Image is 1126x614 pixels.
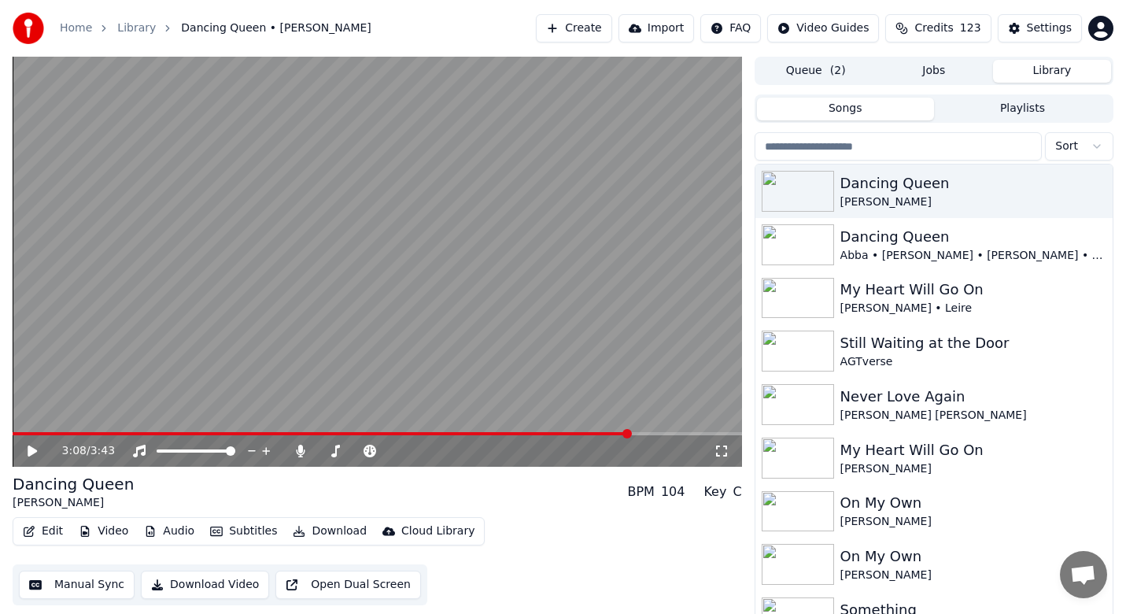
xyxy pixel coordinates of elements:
[840,354,1106,370] div: AGTverse
[17,520,69,542] button: Edit
[204,520,283,542] button: Subtitles
[885,14,991,43] button: Credits123
[62,443,100,459] div: /
[840,568,1106,583] div: [PERSON_NAME]
[275,571,421,599] button: Open Dual Screen
[840,408,1106,424] div: [PERSON_NAME] [PERSON_NAME]
[830,63,846,79] span: ( 2 )
[1060,551,1107,598] div: Open chat
[767,14,879,43] button: Video Guides
[700,14,761,43] button: FAQ
[181,20,371,36] span: Dancing Queen • [PERSON_NAME]
[1027,20,1072,36] div: Settings
[914,20,953,36] span: Credits
[13,495,134,511] div: [PERSON_NAME]
[840,439,1106,461] div: My Heart Will Go On
[840,194,1106,210] div: [PERSON_NAME]
[993,60,1111,83] button: Library
[733,483,741,501] div: C
[840,332,1106,354] div: Still Waiting at the Door
[840,301,1106,316] div: [PERSON_NAME] • Leire
[618,14,694,43] button: Import
[998,14,1082,43] button: Settings
[840,248,1106,264] div: Abba • [PERSON_NAME] • [PERSON_NAME] • [PERSON_NAME]-Oyus
[117,20,156,36] a: Library
[141,571,269,599] button: Download Video
[90,443,115,459] span: 3:43
[627,483,654,501] div: BPM
[72,520,135,542] button: Video
[840,492,1106,514] div: On My Own
[840,461,1106,477] div: [PERSON_NAME]
[138,520,201,542] button: Audio
[13,473,134,495] div: Dancing Queen
[840,514,1106,530] div: [PERSON_NAME]
[661,483,685,501] div: 104
[875,60,993,83] button: Jobs
[1055,139,1078,154] span: Sort
[840,226,1106,248] div: Dancing Queen
[840,172,1106,194] div: Dancing Queen
[703,483,726,501] div: Key
[840,386,1106,408] div: Never Love Again
[536,14,612,43] button: Create
[60,20,92,36] a: Home
[960,20,981,36] span: 123
[13,13,44,44] img: youka
[286,520,373,542] button: Download
[757,98,934,120] button: Songs
[401,523,474,539] div: Cloud Library
[19,571,135,599] button: Manual Sync
[840,546,1106,568] div: On My Own
[840,279,1106,301] div: My Heart Will Go On
[934,98,1111,120] button: Playlists
[757,60,875,83] button: Queue
[62,443,87,459] span: 3:08
[60,20,371,36] nav: breadcrumb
